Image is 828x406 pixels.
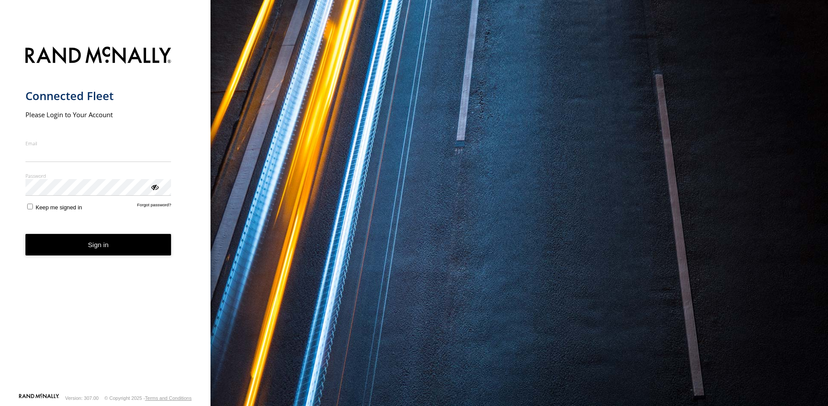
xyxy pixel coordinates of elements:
a: Terms and Conditions [145,395,192,401]
div: ViewPassword [150,182,159,191]
span: Keep me signed in [36,204,82,211]
button: Sign in [25,234,171,255]
div: Version: 307.00 [65,395,99,401]
label: Email [25,140,171,147]
img: Rand McNally [25,45,171,67]
a: Visit our Website [19,394,59,402]
label: Password [25,172,171,179]
h2: Please Login to Your Account [25,110,171,119]
h1: Connected Fleet [25,89,171,103]
input: Keep me signed in [27,204,33,209]
form: main [25,41,186,393]
a: Forgot password? [137,202,171,211]
div: © Copyright 2025 - [104,395,192,401]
